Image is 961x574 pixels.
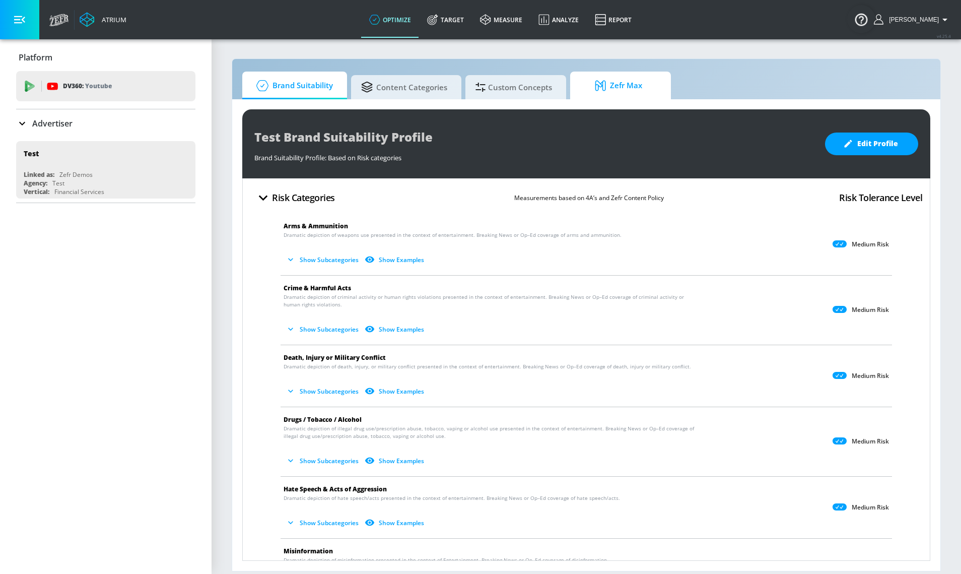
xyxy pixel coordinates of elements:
[419,2,472,38] a: Target
[80,12,126,27] a: Atrium
[24,179,47,187] div: Agency:
[284,363,691,370] span: Dramatic depiction of death, injury, or military conflict presented in the context of entertainme...
[19,52,52,63] p: Platform
[284,231,622,239] span: Dramatic depiction of weapons use presented in the context of entertainment. Breaking News or Op–...
[16,109,195,138] div: Advertiser
[514,193,664,203] p: Measurements based on 4A’s and Zefr Content Policy
[24,149,39,158] div: Test
[85,81,112,91] p: Youtube
[52,179,64,187] div: Test
[284,485,387,493] span: Hate Speech & Acts of Aggression
[284,251,363,268] button: Show Subcategories
[284,284,351,292] span: Crime & Harmful Acts
[284,453,363,469] button: Show Subcategories
[852,240,889,248] p: Medium Risk
[363,515,428,531] button: Show Examples
[361,75,447,99] span: Content Categories
[16,141,195,199] div: TestLinked as:Zefr DemosAgency:TestVertical:Financial Services
[839,190,922,205] h4: Risk Tolerance Level
[284,383,363,400] button: Show Subcategories
[852,372,889,380] p: Medium Risk
[845,138,898,150] span: Edit Profile
[284,293,696,308] span: Dramatic depiction of criminal activity or human rights violations presented in the context of en...
[885,16,939,23] span: login as: uyen.hoang@zefr.com
[361,2,419,38] a: optimize
[580,74,657,98] span: Zefr Max
[363,453,428,469] button: Show Examples
[472,2,530,38] a: measure
[825,133,918,155] button: Edit Profile
[16,43,195,72] div: Platform
[254,148,815,162] div: Brand Suitability Profile: Based on Risk categories
[98,15,126,24] div: Atrium
[874,14,951,26] button: [PERSON_NAME]
[284,556,608,564] span: Dramatic depiction of misinformation presented in the context of Entertainment, Breaking News or ...
[587,2,640,38] a: Report
[937,33,951,39] span: v 4.25.4
[16,71,195,101] div: DV360: Youtube
[284,321,363,338] button: Show Subcategories
[272,190,335,205] h4: Risk Categories
[363,321,428,338] button: Show Examples
[530,2,587,38] a: Analyze
[363,383,428,400] button: Show Examples
[363,251,428,268] button: Show Examples
[284,222,348,230] span: Arms & Ammunition
[852,437,889,445] p: Medium Risk
[59,170,93,179] div: Zefr Demos
[847,5,875,33] button: Open Resource Center
[54,187,104,196] div: Financial Services
[284,425,696,440] span: Dramatic depiction of illegal drug use/prescription abuse, tobacco, vaping or alcohol use present...
[852,306,889,314] p: Medium Risk
[252,74,333,98] span: Brand Suitability
[475,75,552,99] span: Custom Concepts
[24,170,54,179] div: Linked as:
[284,494,620,502] span: Dramatic depiction of hate speech/acts presented in the context of entertainment. Breaking News o...
[250,186,339,210] button: Risk Categories
[24,187,49,196] div: Vertical:
[284,415,362,424] span: Drugs / Tobacco / Alcohol
[284,547,333,555] span: Misinformation
[852,503,889,512] p: Medium Risk
[284,515,363,531] button: Show Subcategories
[284,353,386,362] span: Death, Injury or Military Conflict
[32,118,73,129] p: Advertiser
[63,81,112,92] p: DV360:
